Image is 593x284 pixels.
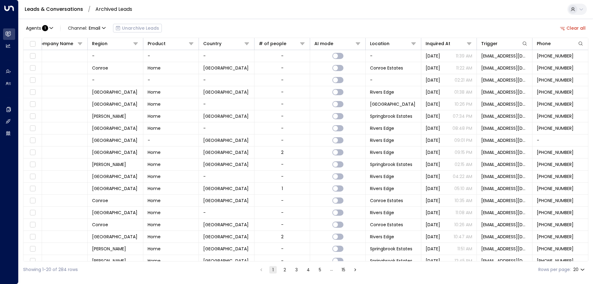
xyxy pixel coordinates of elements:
span: Clinton Township [92,125,137,131]
span: Aug 11, 2025 [426,173,440,180]
span: noreply@notifications.hubspot.com [481,161,528,167]
span: Rivers Edge [370,137,394,143]
span: noreply@notifications.hubspot.com [481,137,528,143]
div: Company Name [36,40,83,47]
div: - [281,77,284,83]
span: Aug 10, 2025 [426,149,440,155]
span: +15867511421 [537,173,574,180]
span: +18105220078 [537,222,574,228]
div: Phone [537,40,551,47]
div: Country [203,40,221,47]
span: Toggle select row [29,233,36,241]
td: - [32,110,88,122]
span: United States [203,185,249,192]
span: 1 [42,25,48,31]
span: Toggle select all [29,40,36,48]
td: - [199,50,254,62]
p: 12:45 PM [455,258,472,264]
span: Toggle select row [29,245,36,253]
span: Conroe Estates [370,197,403,204]
span: United States [203,222,249,228]
button: Go to page 5 [316,266,324,273]
span: +14026903901 [537,77,574,83]
td: - [32,122,88,134]
td: - [32,134,88,146]
span: Email [89,26,100,31]
span: +18105220078 [537,210,574,216]
span: Springbrook Estates [370,246,412,252]
span: Conroe Estates [370,222,403,228]
span: noreply@notifications.hubspot.com [481,101,528,107]
p: 02:15 AM [455,161,472,167]
span: +19015028729 [537,101,574,107]
span: Aug 10, 2025 [426,101,440,107]
p: 08:48 PM [452,125,472,131]
span: Toggle select row [29,221,36,229]
button: Go to page 4 [305,266,312,273]
td: - [32,171,88,182]
span: +18105220078 [537,197,574,204]
span: Agents [26,26,41,30]
td: - [366,74,421,86]
label: Rows per page: [538,266,571,273]
span: +12095419730 [537,53,574,59]
div: - [281,113,284,119]
span: Home [148,149,161,155]
span: Southern Hills [370,101,415,107]
button: Clear all [557,24,588,32]
div: - [281,210,284,216]
span: Clinton Township [92,137,137,143]
span: Aug 10, 2025 [426,125,440,131]
td: - [32,146,88,158]
div: Company Name [36,40,73,47]
span: noreply@notifications.hubspot.com [481,149,528,155]
span: Springbrook Estates [370,161,412,167]
div: # of people [259,40,305,47]
div: : [26,25,48,31]
p: 11:51 AM [457,246,472,252]
span: United States [203,65,249,71]
span: Home [148,173,161,180]
span: Romeo [92,246,126,252]
td: - [199,207,254,218]
span: United States [203,113,249,119]
a: Archived Leads [95,6,132,13]
span: Home [148,246,161,252]
span: United States [203,246,249,252]
span: +13135950079 [537,185,574,192]
div: - [281,89,284,95]
span: noreply@notifications.hubspot.com [481,185,528,192]
div: AI mode [314,40,361,47]
div: - [281,65,284,71]
div: 2 [281,234,284,240]
p: 11:22 AM [456,65,472,71]
div: - [281,173,284,180]
span: Toggle select row [29,112,36,120]
li: / [88,6,90,12]
span: noreply@notifications.hubspot.com [481,113,528,119]
td: - [143,50,199,62]
span: Toggle select row [29,173,36,180]
span: noreply@notifications.hubspot.com [481,246,528,252]
span: Rivers Edge [370,234,394,240]
span: United States [203,197,249,204]
p: 10:47 AM [454,234,472,240]
span: noreply@notifications.hubspot.com [481,197,528,204]
div: 2 [281,149,284,155]
p: 05:10 AM [454,185,472,192]
td: - [199,122,254,134]
span: Aug 11, 2025 [426,185,440,192]
span: +12095419730 [537,65,574,71]
span: +12483788764 [537,161,574,167]
span: Channel: [65,24,108,32]
td: - [32,183,88,194]
td: - [199,98,254,110]
span: +15866106056 [537,149,574,155]
div: Location [370,40,417,47]
div: Product [148,40,194,47]
nav: pagination navigation [257,266,359,273]
div: # of people [259,40,286,47]
p: 02:21 AM [455,77,472,83]
div: - [281,246,284,252]
span: Aug 04, 2025 [426,77,440,83]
